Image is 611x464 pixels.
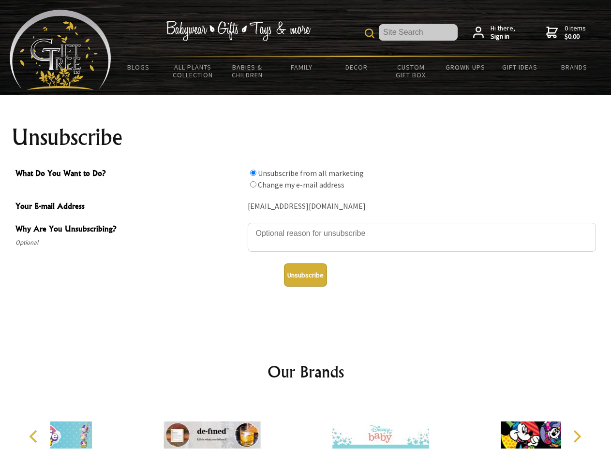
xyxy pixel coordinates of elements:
a: Gift Ideas [492,57,547,77]
a: Babies & Children [220,57,275,85]
a: BLOGS [111,57,166,77]
a: 0 items$0.00 [546,24,586,41]
input: What Do You Want to Do? [250,170,256,176]
strong: $0.00 [565,32,586,41]
button: Previous [24,426,45,447]
strong: Sign in [491,32,515,41]
img: Babyware - Gifts - Toys and more... [10,10,111,90]
button: Next [566,426,587,447]
span: Your E-mail Address [15,200,243,214]
a: Brands [547,57,602,77]
span: Why Are You Unsubscribing? [15,223,243,237]
a: All Plants Collection [166,57,221,85]
span: 0 items [565,24,586,41]
label: Unsubscribe from all marketing [258,168,364,178]
label: Change my e-mail address [258,180,344,189]
a: Family [275,57,329,77]
h2: Our Brands [19,360,592,383]
img: Babywear - Gifts - Toys & more [165,21,311,41]
h1: Unsubscribe [12,126,600,149]
button: Unsubscribe [284,263,327,287]
span: Optional [15,237,243,248]
div: [EMAIL_ADDRESS][DOMAIN_NAME] [248,199,596,214]
span: Hi there, [491,24,515,41]
a: Custom Gift Box [384,57,438,85]
a: Hi there,Sign in [473,24,515,41]
span: What Do You Want to Do? [15,167,243,181]
input: What Do You Want to Do? [250,181,256,188]
textarea: Why Are You Unsubscribing? [248,223,596,252]
input: Site Search [379,24,458,41]
a: Decor [329,57,384,77]
img: product search [365,29,374,38]
a: Grown Ups [438,57,492,77]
